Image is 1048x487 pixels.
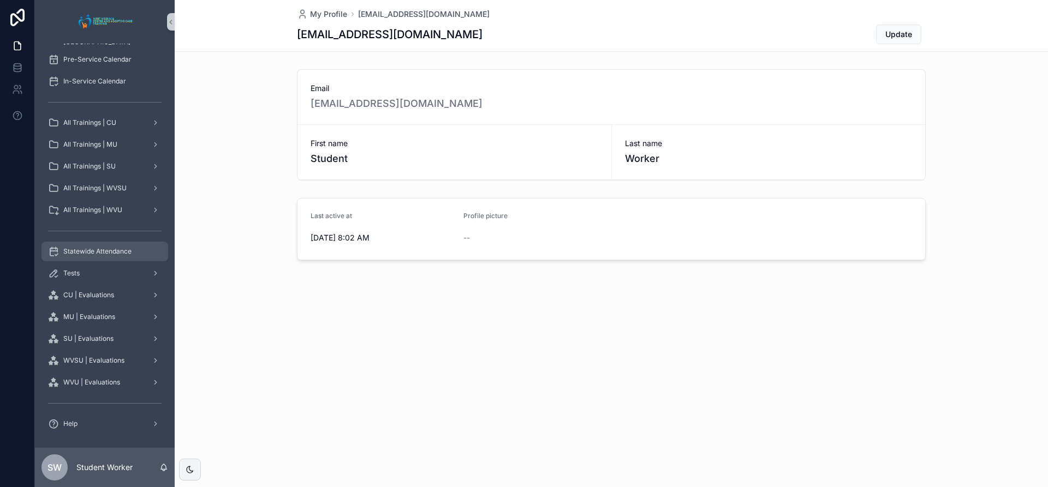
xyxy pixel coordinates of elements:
[41,113,168,133] a: All Trainings | CU
[76,462,133,473] p: Student Worker
[311,212,352,220] span: Last active at
[63,334,114,343] span: SU | Evaluations
[297,9,347,20] a: My Profile
[41,351,168,370] a: WVSU | Evaluations
[41,50,168,69] a: Pre-Service Calendar
[41,71,168,91] a: In-Service Calendar
[41,285,168,305] a: CU | Evaluations
[41,200,168,220] a: All Trainings | WVU
[625,151,913,166] span: Worker
[311,96,483,111] a: [EMAIL_ADDRESS][DOMAIN_NAME]
[41,135,168,154] a: All Trainings | MU
[75,13,135,31] img: App logo
[63,419,78,428] span: Help
[63,269,80,278] span: Tests
[63,184,127,193] span: All Trainings | WVSU
[35,44,175,448] div: scrollable content
[41,157,168,176] a: All Trainings | SU
[41,307,168,327] a: MU | Evaluations
[41,372,168,392] a: WVU | Evaluations
[63,291,114,299] span: CU | Evaluations
[41,263,168,283] a: Tests
[41,242,168,261] a: Statewide Attendance
[63,206,122,214] span: All Trainings | WVU
[311,83,912,94] span: Email
[310,9,347,20] span: My Profile
[63,247,132,256] span: Statewide Attendance
[876,25,921,44] button: Update
[41,178,168,198] a: All Trainings | WVSU
[63,162,116,171] span: All Trainings | SU
[311,232,455,243] span: [DATE] 8:02 AM
[463,232,470,243] span: --
[63,140,117,149] span: All Trainings | MU
[47,461,62,474] span: SW
[63,356,124,365] span: WVSU | Evaluations
[625,138,913,149] span: Last name
[311,151,598,166] span: Student
[311,138,598,149] span: First name
[63,312,115,321] span: MU | Evaluations
[63,55,132,64] span: Pre-Service Calendar
[63,378,120,387] span: WVU | Evaluations
[358,9,490,20] a: [EMAIL_ADDRESS][DOMAIN_NAME]
[297,27,483,42] h1: [EMAIL_ADDRESS][DOMAIN_NAME]
[63,77,126,86] span: In-Service Calendar
[41,414,168,434] a: Help
[41,329,168,348] a: SU | Evaluations
[885,29,912,40] span: Update
[63,118,116,127] span: All Trainings | CU
[463,212,508,220] span: Profile picture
